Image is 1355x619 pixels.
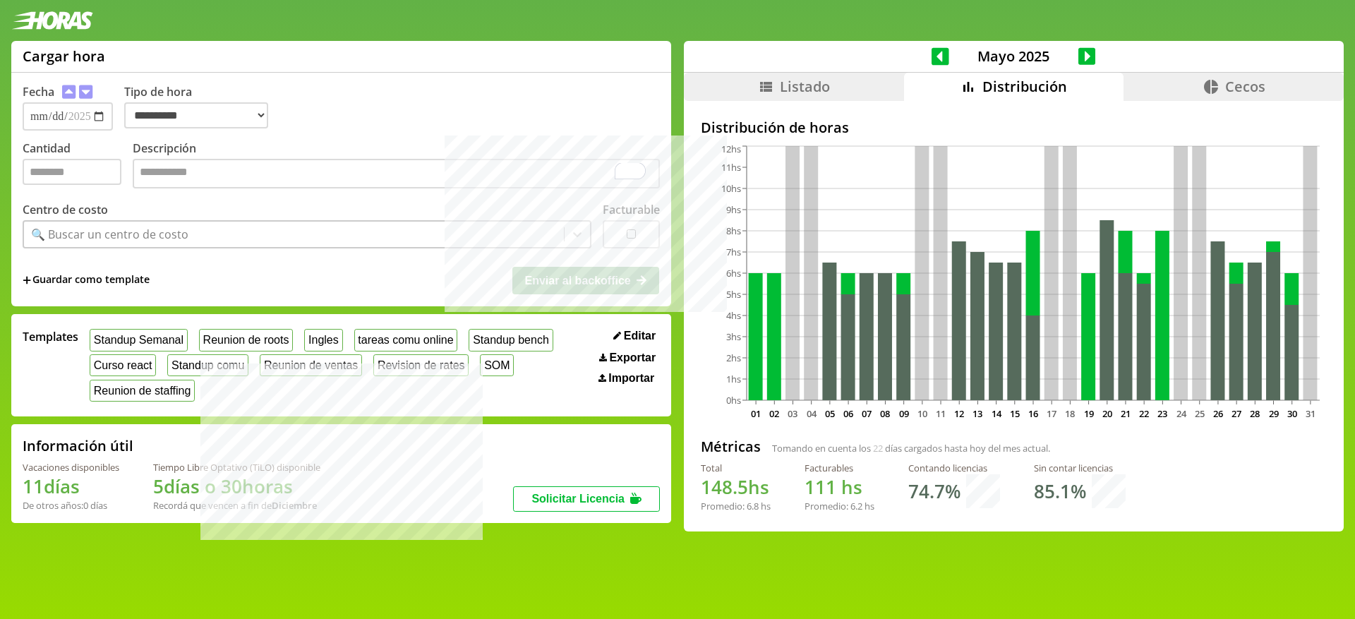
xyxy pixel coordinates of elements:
span: Listado [780,77,830,96]
label: Cantidad [23,140,133,192]
tspan: 11hs [721,161,741,174]
button: Ingles [304,329,342,351]
text: 09 [898,407,908,420]
button: Standup Semanal [90,329,188,351]
span: Mayo 2025 [949,47,1078,66]
text: 04 [806,407,817,420]
h1: 74.7 % [908,479,960,504]
textarea: To enrich screen reader interactions, please activate Accessibility in Grammarly extension settings [133,159,660,188]
text: 16 [1028,407,1038,420]
span: Editar [624,330,656,342]
button: tareas comu online [354,329,458,351]
span: Tomando en cuenta los días cargados hasta hoy del mes actual. [772,442,1050,455]
button: Editar [609,329,660,343]
text: 27 [1231,407,1241,420]
text: 24 [1176,407,1186,420]
text: 02 [769,407,779,420]
text: 12 [954,407,964,420]
span: Importar [608,372,654,385]
tspan: 4hs [726,309,741,322]
div: Vacaciones disponibles [23,461,119,474]
tspan: 12hs [721,143,741,155]
span: Exportar [609,351,656,364]
button: Solicitar Licencia [513,486,660,512]
text: 07 [862,407,872,420]
button: Standup comu [167,354,248,376]
text: 23 [1157,407,1167,420]
div: Tiempo Libre Optativo (TiLO) disponible [153,461,320,474]
text: 10 [917,407,927,420]
h2: Información útil [23,436,133,455]
text: 14 [991,407,1001,420]
text: 28 [1250,407,1260,420]
text: 06 [843,407,853,420]
button: Exportar [595,351,660,365]
text: 11 [936,407,946,420]
label: Centro de costo [23,202,108,217]
span: +Guardar como template [23,272,150,288]
tspan: 9hs [726,203,741,216]
tspan: 3hs [726,330,741,343]
img: logotipo [11,11,93,30]
text: 25 [1195,407,1205,420]
input: Cantidad [23,159,121,185]
text: 15 [1010,407,1020,420]
div: Total [701,462,771,474]
button: Standup bench [469,329,553,351]
span: Templates [23,329,78,344]
tspan: 8hs [726,224,741,237]
tspan: 0hs [726,394,741,407]
text: 31 [1306,407,1315,420]
text: 18 [1065,407,1075,420]
span: Solicitar Licencia [531,493,625,505]
h2: Métricas [701,437,761,456]
text: 26 [1213,407,1223,420]
div: Promedio: hs [701,500,771,512]
div: Promedio: hs [805,500,874,512]
div: Recordá que vencen a fin de [153,499,320,512]
label: Fecha [23,84,54,100]
text: 13 [972,407,982,420]
select: Tipo de hora [124,102,268,128]
tspan: 7hs [726,246,741,258]
text: 03 [788,407,797,420]
text: 08 [880,407,890,420]
h2: Distribución de horas [701,118,1327,137]
text: 05 [825,407,835,420]
tspan: 6hs [726,267,741,280]
text: 19 [1083,407,1093,420]
div: Sin contar licencias [1034,462,1126,474]
text: 20 [1102,407,1112,420]
button: Revision de rates [373,354,469,376]
span: 22 [873,442,883,455]
h1: 85.1 % [1034,479,1086,504]
button: Reunion de staffing [90,380,195,402]
tspan: 10hs [721,182,741,195]
button: Reunion de roots [199,329,293,351]
text: 17 [1047,407,1056,420]
span: 111 [805,474,836,500]
h1: hs [701,474,771,500]
span: 6.8 [747,500,759,512]
div: De otros años: 0 días [23,499,119,512]
div: Facturables [805,462,874,474]
label: Descripción [133,140,660,192]
button: SOM [480,354,514,376]
span: Cecos [1225,77,1265,96]
label: Facturable [603,202,660,217]
text: 21 [1121,407,1131,420]
div: 🔍 Buscar un centro de costo [31,227,188,242]
text: 30 [1287,407,1297,420]
span: Distribución [982,77,1067,96]
span: 6.2 [850,500,862,512]
text: 29 [1268,407,1278,420]
h1: 5 días o 30 horas [153,474,320,499]
text: 22 [1139,407,1149,420]
tspan: 5hs [726,288,741,301]
button: Reunion de ventas [260,354,362,376]
b: Diciembre [272,499,317,512]
span: + [23,272,31,288]
text: 01 [751,407,761,420]
tspan: 1hs [726,373,741,385]
span: 148.5 [701,474,748,500]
